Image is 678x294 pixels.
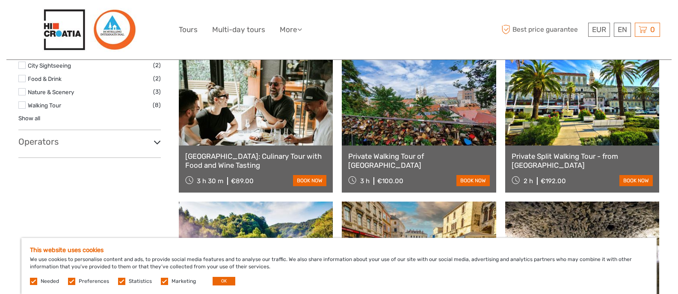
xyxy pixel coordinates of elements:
a: Food & Drink [28,75,62,82]
div: €89.00 [231,177,254,185]
div: We use cookies to personalise content and ads, to provide social media features and to analyse ou... [21,238,657,294]
div: €192.00 [541,177,566,185]
span: (2) [153,74,161,83]
a: [GEOGRAPHIC_DATA]: Culinary Tour with Food and Wine Tasting [185,152,327,169]
a: Multi-day tours [212,24,265,36]
a: City Sightseeing [28,62,71,69]
p: We're away right now. Please check back later! [12,15,97,22]
a: Nature & Scenery [28,89,74,95]
span: Best price guarantee [500,23,586,37]
span: (2) [153,60,161,70]
a: Private Split Walking Tour - from [GEOGRAPHIC_DATA] [512,152,653,169]
span: (3) [153,87,161,97]
span: 3 h 30 m [197,177,223,185]
a: book now [456,175,490,186]
button: Open LiveChat chat widget [98,13,109,24]
span: EUR [592,25,606,34]
a: More [280,24,302,36]
label: Statistics [129,278,152,285]
label: Needed [41,278,59,285]
label: Preferences [79,278,109,285]
a: Walking Tour [28,102,61,109]
img: 888-5733dce5-818b-4ada-984b-f0919fd9084a_logo_big.jpg [42,8,136,52]
a: Tours [179,24,198,36]
span: (8) [153,100,161,110]
label: Marketing [172,278,196,285]
a: book now [619,175,653,186]
h5: This website uses cookies [30,246,648,254]
button: OK [213,277,235,285]
a: book now [293,175,326,186]
span: 0 [649,25,656,34]
a: Private Walking Tour of [GEOGRAPHIC_DATA] [348,152,490,169]
h3: Operators [18,137,161,147]
span: 2 h [524,177,533,185]
div: EN [614,23,631,37]
a: Show all [18,115,40,122]
span: 3 h [360,177,370,185]
div: €100.00 [377,177,403,185]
